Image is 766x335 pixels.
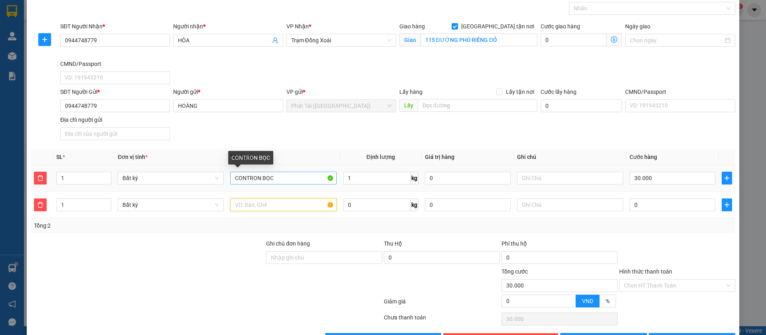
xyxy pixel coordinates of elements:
[60,22,170,31] div: SĐT Người Nhận
[611,36,617,43] span: dollar-circle
[34,198,47,211] button: delete
[421,34,537,46] input: Giao tận nơi
[411,172,419,184] span: kg
[630,154,657,160] span: Cước hàng
[722,175,732,181] span: plus
[56,154,63,160] span: SL
[541,89,576,95] label: Cước lấy hàng
[118,154,148,160] span: Đơn vị tính
[582,298,593,304] span: VND
[291,100,391,112] span: Phát Tài (Quận 5)
[60,59,170,68] div: CMND/Passport
[541,34,606,46] input: Cước giao hàng
[514,149,626,165] th: Ghi chú
[122,172,219,184] span: Bất kỳ
[60,127,170,140] input: Địa chỉ của người gửi
[411,198,419,211] span: kg
[606,298,610,304] span: %
[228,151,273,165] div: CONTRON BỌC
[722,198,732,211] button: plus
[286,87,396,96] div: VP gửi
[383,297,501,311] div: Giảm giá
[625,87,735,96] div: CMND/Passport
[367,154,395,160] span: Định lượng
[399,99,418,112] span: Lấy
[230,198,336,211] input: VD: Bàn, Ghế
[630,36,723,45] input: Ngày giao
[39,36,51,43] span: plus
[541,23,580,30] label: Cước giao hàng
[173,87,283,96] div: Người gửi
[34,175,46,181] span: delete
[173,22,283,31] div: Người nhận
[399,34,421,46] span: Giao
[60,87,170,96] div: SĐT Người Gửi
[722,202,732,208] span: plus
[625,23,650,30] label: Ngày giao
[272,37,278,44] span: user-add
[399,89,422,95] span: Lấy hàng
[425,198,511,211] input: 0
[122,199,219,211] span: Bất kỳ
[458,22,537,31] span: [GEOGRAPHIC_DATA] tận nơi
[517,198,623,211] input: Ghi Chú
[60,115,170,124] div: Địa chỉ người gửi
[425,172,511,184] input: 0
[517,172,623,184] input: Ghi Chú
[286,23,309,30] span: VP Nhận
[383,313,501,327] div: Chưa thanh toán
[418,99,537,112] input: Dọc đường
[230,172,336,184] input: VD: Bàn, Ghế
[384,240,402,247] span: Thu Hộ
[266,240,310,247] label: Ghi chú đơn hàng
[503,87,537,96] span: Lấy tận nơi
[38,33,51,46] button: plus
[501,268,528,275] span: Tổng cước
[425,154,454,160] span: Giá trị hàng
[266,251,382,264] input: Ghi chú đơn hàng
[34,202,46,208] span: delete
[541,99,622,112] input: Cước lấy hàng
[399,23,425,30] span: Giao hàng
[291,34,391,46] span: Trạm Đồng Xoài
[722,172,732,184] button: plus
[34,172,47,184] button: delete
[501,239,618,251] div: Phí thu hộ
[34,221,296,230] div: Tổng: 2
[619,268,672,275] label: Hình thức thanh toán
